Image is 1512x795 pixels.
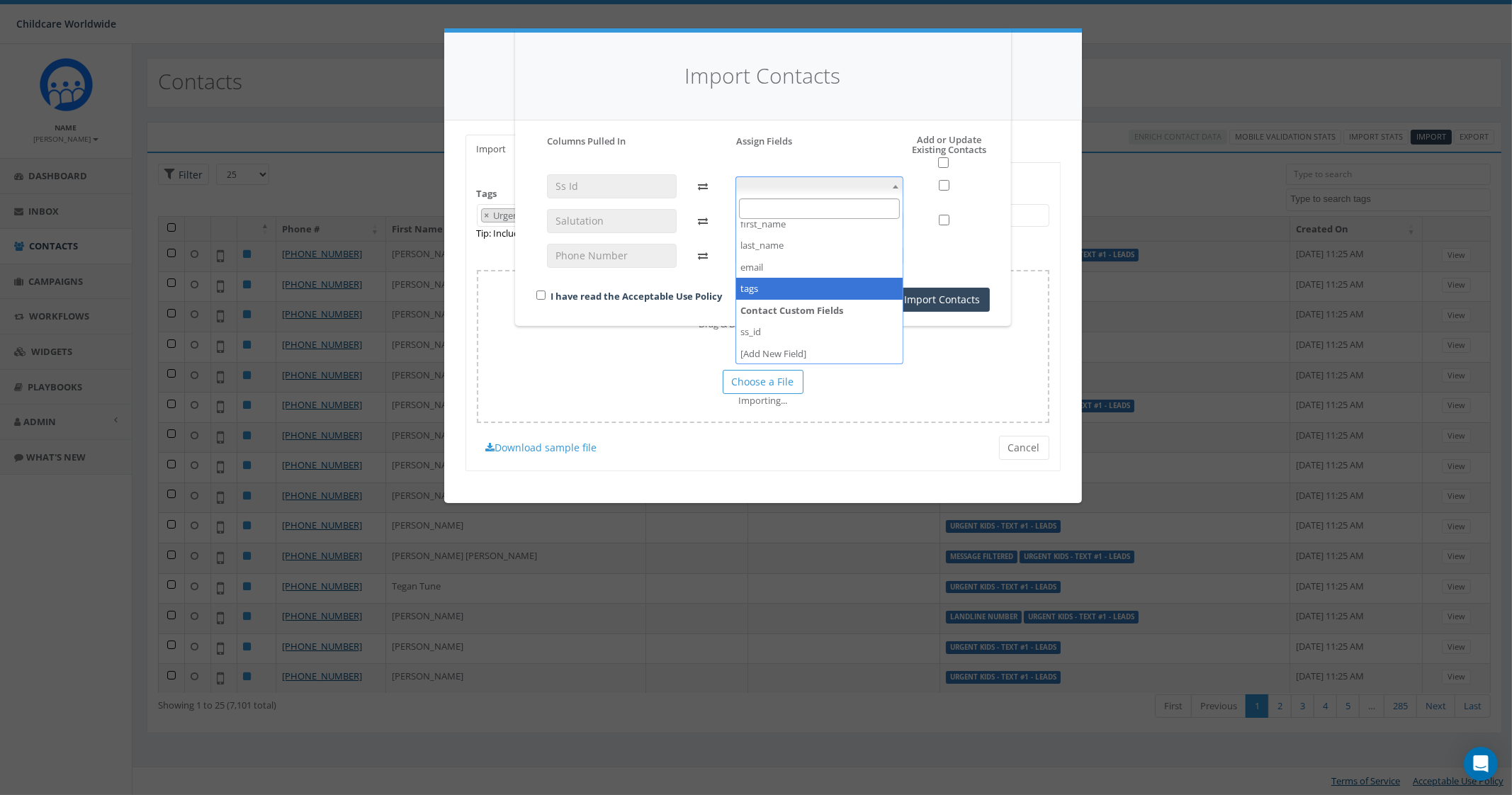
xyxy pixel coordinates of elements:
[736,256,903,278] li: email
[736,300,903,343] li: Contact Custom Fields
[736,213,903,235] li: first_name
[536,61,990,91] h4: Import Contacts
[739,198,900,219] input: Search
[737,135,793,147] h5: Assign Fields
[547,244,677,268] input: Phone Number
[881,135,990,169] h5: Add or Update Existing Contacts
[547,209,677,233] input: Salutation
[736,235,903,256] li: last_name
[547,174,677,198] input: Ss Id
[938,157,949,168] input: Select All
[736,343,903,365] li: [Add New Field]
[736,278,903,300] li: tags
[736,169,903,299] li: Standard Fields
[896,288,990,312] button: Import Contacts
[1464,747,1498,781] div: Open Intercom Messenger
[736,321,903,343] li: ss_id
[736,300,903,322] strong: Contact Custom Fields
[548,135,626,147] h5: Columns Pulled In
[551,290,723,303] a: I have read the Acceptable Use Policy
